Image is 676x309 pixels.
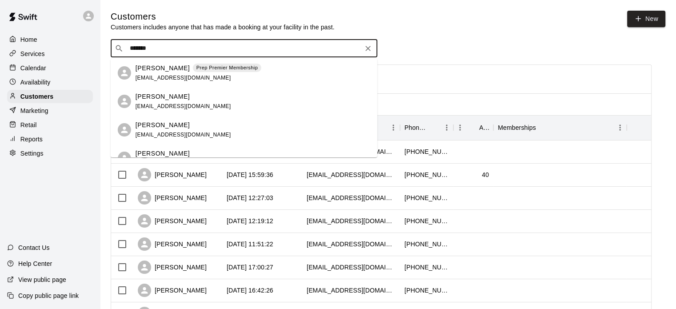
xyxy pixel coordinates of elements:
div: +14096821955 [404,286,449,295]
a: Services [7,47,93,60]
p: Services [20,49,45,58]
div: +19364026189 [404,147,449,156]
div: Search customers by name or email [111,40,377,57]
div: s21marquez@yahoo.com [307,193,396,202]
a: Customers [7,90,93,103]
p: View public page [18,275,66,284]
a: Retail [7,118,93,132]
h5: Customers [111,11,335,23]
a: Marketing [7,104,93,117]
button: Sort [536,121,548,134]
div: [PERSON_NAME] [138,191,207,205]
button: Menu [440,121,453,134]
div: 2025-09-13 12:19:12 [227,217,273,225]
div: Memberships [493,115,627,140]
div: 40 [482,170,489,179]
p: Copy public page link [18,291,79,300]
p: [PERSON_NAME] [136,64,190,73]
div: Ryland Manning [118,95,131,108]
a: Availability [7,76,93,89]
p: [PERSON_NAME] [136,149,190,158]
p: Contact Us [18,243,50,252]
p: Marketing [20,106,48,115]
p: Reports [20,135,43,144]
button: Menu [453,121,467,134]
a: Settings [7,147,93,160]
div: Memberships [498,115,536,140]
div: Wesley Manning [118,123,131,136]
div: ashlyadams7@yahoo.com [307,286,396,295]
div: +14099276565 [404,170,449,179]
p: Customers [20,92,53,101]
span: [EMAIL_ADDRESS][DOMAIN_NAME] [136,75,231,81]
p: [PERSON_NAME] [136,120,190,130]
p: Prep Premier Membership [196,64,258,72]
div: +18323389618 [404,193,449,202]
div: +19197272882 [404,217,449,225]
div: Ryland Manning [118,152,131,165]
button: Menu [613,121,627,134]
div: [PERSON_NAME] [138,214,207,228]
div: James Manning [118,66,131,80]
p: Settings [20,149,44,158]
div: deelorts@hotmail.com [307,240,396,249]
p: [PERSON_NAME] [136,92,190,101]
div: ashleyhasette@yahoo.com [307,263,396,272]
span: [EMAIL_ADDRESS][DOMAIN_NAME] [136,132,231,138]
a: Home [7,33,93,46]
p: Retail [20,120,37,129]
div: +13613431677 [404,263,449,272]
button: Clear [362,42,374,55]
p: Help Center [18,259,52,268]
div: Age [479,115,489,140]
a: Calendar [7,61,93,75]
div: [PERSON_NAME] [138,284,207,297]
span: [EMAIL_ADDRESS][DOMAIN_NAME] [136,103,231,109]
a: Reports [7,132,93,146]
div: Phone Number [400,115,453,140]
button: Sort [467,121,479,134]
div: [PERSON_NAME] [138,261,207,274]
div: Email [302,115,400,140]
button: Menu [387,121,400,134]
div: +18325239838 [404,240,449,249]
div: 2025-09-12 16:42:26 [227,286,273,295]
div: [PERSON_NAME] [138,237,207,251]
div: 2025-09-13 12:27:03 [227,193,273,202]
a: New [627,11,665,27]
div: 2025-09-13 11:51:22 [227,240,273,249]
p: Availability [20,78,51,87]
div: jonathancraig56@yahoo.com [307,217,396,225]
p: Customers includes anyone that has made a booking at your facility in the past. [111,23,335,32]
div: 2025-09-14 15:59:36 [227,170,273,179]
div: Phone Number [404,115,428,140]
div: 2025-09-12 17:00:27 [227,263,273,272]
p: Home [20,35,37,44]
div: Age [453,115,493,140]
button: Sort [428,121,440,134]
div: [PERSON_NAME] [138,168,207,181]
p: Calendar [20,64,46,72]
div: charlieverrett45@gmail.com [307,170,396,179]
